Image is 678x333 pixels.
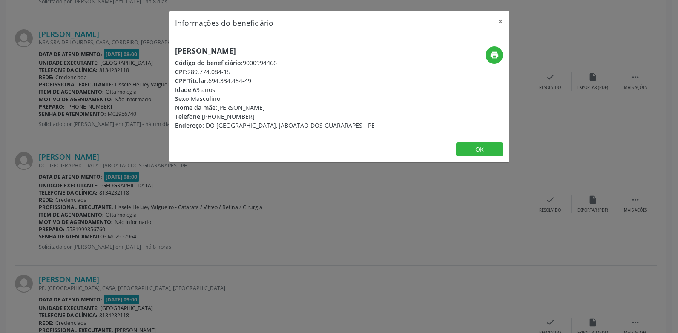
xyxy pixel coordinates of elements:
button: Close [492,11,509,32]
div: [PHONE_NUMBER] [175,112,375,121]
div: [PERSON_NAME] [175,103,375,112]
div: Masculino [175,94,375,103]
span: Endereço: [175,121,204,129]
h5: Informações do beneficiário [175,17,273,28]
div: 63 anos [175,85,375,94]
button: OK [456,142,503,157]
span: Código do beneficiário: [175,59,243,67]
span: Telefone: [175,112,202,121]
span: Sexo: [175,95,191,103]
button: print [486,46,503,64]
div: 9000994466 [175,58,375,67]
h5: [PERSON_NAME] [175,46,375,55]
span: DO [GEOGRAPHIC_DATA], JABOATAO DOS GUARARAPES - PE [206,121,375,129]
i: print [490,50,499,60]
span: CPF Titular: [175,77,208,85]
span: Idade: [175,86,193,94]
div: 289.774.084-15 [175,67,375,76]
span: Nome da mãe: [175,103,217,112]
span: CPF: [175,68,187,76]
div: 694.334.454-49 [175,76,375,85]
